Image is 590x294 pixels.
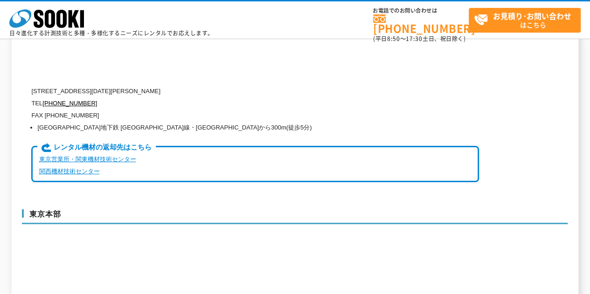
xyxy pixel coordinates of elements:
[31,97,479,109] p: TEL
[493,10,571,21] strong: お見積り･お問い合わせ
[39,156,136,163] a: 東京営業所・関東機材技術センター
[31,109,479,122] p: FAX [PHONE_NUMBER]
[39,168,99,175] a: 関西機材技術センター
[37,122,479,134] li: [GEOGRAPHIC_DATA]地下鉄 [GEOGRAPHIC_DATA]線・[GEOGRAPHIC_DATA]から300m(徒歩5分)
[31,85,479,97] p: [STREET_ADDRESS][DATE][PERSON_NAME]
[406,34,423,43] span: 17:30
[42,100,97,107] a: [PHONE_NUMBER]
[22,209,568,224] h3: 東京本部
[373,8,469,14] span: お電話でのお問い合わせは
[373,34,465,43] span: (平日 ～ 土日、祝日除く)
[387,34,400,43] span: 8:50
[474,8,580,32] span: はこちら
[9,30,214,36] p: 日々進化する計測技術と多種・多様化するニーズにレンタルでお応えします。
[469,8,581,33] a: お見積り･お問い合わせはこちら
[37,143,155,153] span: レンタル機材の返却先はこちら
[373,14,469,34] a: [PHONE_NUMBER]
